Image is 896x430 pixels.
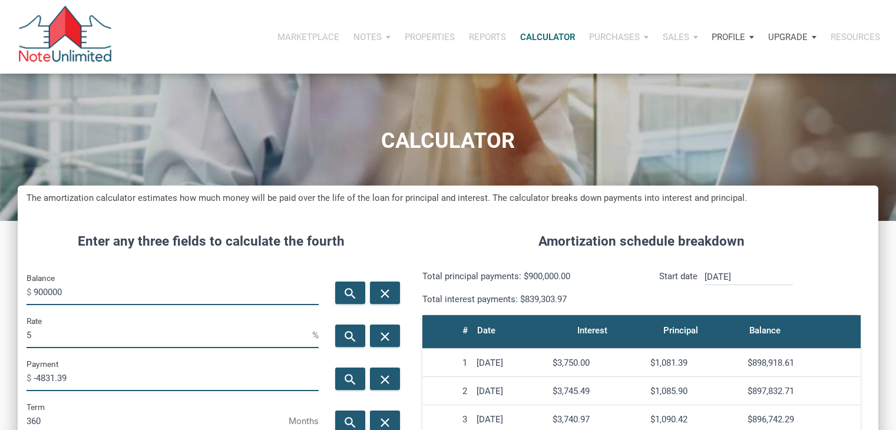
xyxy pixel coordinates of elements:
p: Total principal payments: $900,000.00 [422,269,633,283]
img: NoteUnlimited [18,6,113,68]
div: [DATE] [477,414,543,425]
button: search [335,368,365,390]
h4: Enter any three fields to calculate the fourth [27,231,396,252]
button: close [370,368,400,390]
div: 1 [427,358,467,368]
p: Upgrade [768,32,808,42]
span: $ [27,283,34,302]
button: Upgrade [761,19,824,55]
a: Calculator [513,19,582,55]
i: search [343,415,358,430]
input: Balance [34,279,319,305]
h4: Amortization schedule breakdown [414,231,869,252]
input: Payment [34,365,319,391]
i: search [343,329,358,344]
p: Profile [712,32,745,42]
i: close [378,372,392,387]
div: 3 [427,414,467,425]
button: close [370,282,400,304]
label: Payment [27,357,58,371]
button: Properties [398,19,462,55]
p: Total interest payments: $839,303.97 [422,292,633,306]
h5: The amortization calculator estimates how much money will be paid over the life of the loan for p... [27,191,869,205]
p: Marketplace [277,32,339,42]
button: close [370,325,400,347]
div: $3,750.00 [553,358,641,368]
div: Interest [577,322,607,339]
button: Resources [824,19,887,55]
label: Term [27,400,45,414]
span: % [312,326,319,345]
div: $897,832.71 [748,386,856,396]
p: Calculator [520,32,575,42]
h1: CALCULATOR [9,129,887,153]
div: $3,745.49 [553,386,641,396]
i: search [343,372,358,387]
div: 2 [427,386,467,396]
button: search [335,282,365,304]
div: $896,742.29 [748,414,856,425]
button: Profile [705,19,761,55]
div: $898,918.61 [748,358,856,368]
label: Rate [27,314,42,328]
div: Balance [749,322,781,339]
div: Principal [663,322,698,339]
i: close [378,286,392,301]
p: Properties [405,32,455,42]
span: $ [27,369,34,388]
div: $1,081.39 [650,358,739,368]
div: $1,085.90 [650,386,739,396]
div: $1,090.42 [650,414,739,425]
i: search [343,286,358,301]
p: Start date [659,269,697,306]
button: search [335,325,365,347]
div: $3,740.97 [553,414,641,425]
i: close [378,329,392,344]
i: close [378,415,392,430]
input: Rate [27,322,312,348]
p: Reports [469,32,506,42]
div: [DATE] [477,386,543,396]
label: Balance [27,271,55,285]
div: [DATE] [477,358,543,368]
p: Resources [831,32,880,42]
div: # [462,322,468,339]
button: Reports [462,19,513,55]
div: Date [477,322,495,339]
button: Marketplace [270,19,346,55]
